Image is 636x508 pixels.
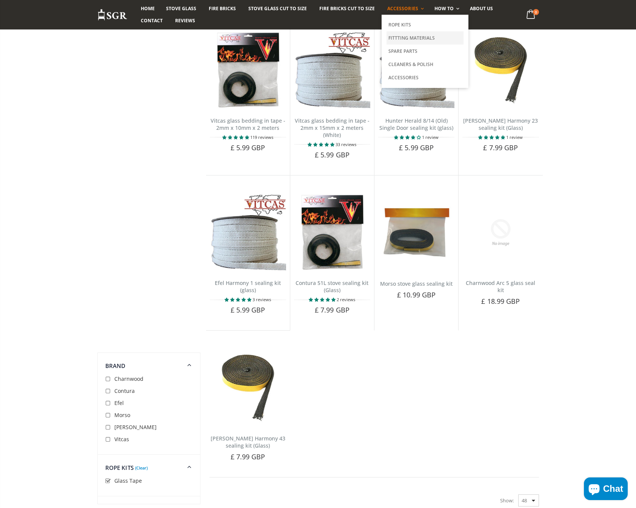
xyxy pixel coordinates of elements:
[135,467,148,469] a: (Clear)
[481,297,520,306] span: £ 18.99 GBP
[114,375,143,382] span: Charnwood
[387,58,464,71] a: Cleaners & Polish
[210,32,286,108] img: Vitcas stove glass bedding in tape
[523,8,539,22] a: 0
[378,32,454,108] img: Vitcas stove glass bedding in tape
[210,349,286,426] img: Nestor Martin Harmony 43 sealing kit (Glass)
[105,464,134,471] span: Rope Kits
[114,411,130,419] span: Morso
[166,5,196,12] span: Stove Glass
[203,3,242,15] a: Fire Bricks
[582,477,630,502] inbox-online-store-chat: Shopify online store chat
[250,134,273,140] span: 119 reviews
[215,279,281,294] a: Efel Harmony 1 sealing kit (glass)
[97,9,128,21] img: Stove Glass Replacement
[141,17,163,24] span: Contact
[422,134,439,140] span: 1 review
[225,297,253,302] span: 5.00 stars
[209,5,236,12] span: Fire Bricks
[295,117,370,139] a: Vitcas glass bedding in tape - 2mm x 15mm x 2 meters (White)
[211,117,285,131] a: Vitcas glass bedding in tape - 2mm x 10mm x 2 meters
[160,3,202,15] a: Stove Glass
[315,150,350,159] span: £ 5.99 GBP
[462,32,539,108] img: Nestor Martin Harmony 43 sealing kit (Glass)
[315,305,350,314] span: £ 7.99 GBP
[466,279,535,294] a: Charnwood Arc 5 glass seal kit
[211,435,285,449] a: [PERSON_NAME] Harmony 43 sealing kit (Glass)
[105,362,126,369] span: Brand
[387,5,418,12] span: Accessories
[506,134,523,140] span: 1 review
[380,280,453,287] a: Morso stove glass sealing kit
[382,3,427,15] a: Accessories
[135,15,168,27] a: Contact
[114,436,129,443] span: Vitcas
[337,297,355,302] span: 2 reviews
[500,494,514,506] span: Show:
[464,3,499,15] a: About us
[387,31,464,45] a: Fittting Materials
[308,142,336,147] span: 4.88 stars
[169,15,201,27] a: Reviews
[253,297,271,302] span: 3 reviews
[309,297,337,302] span: 5.00 stars
[336,142,356,147] span: 33 reviews
[434,5,454,12] span: How To
[114,423,157,431] span: [PERSON_NAME]
[296,279,368,294] a: Contura 51L stove sealing kit (Glass)
[294,32,370,108] img: Vitcas stove glass bedding in tape
[231,143,265,152] span: £ 5.99 GBP
[319,5,375,12] span: Fire Bricks Cut To Size
[378,194,454,271] img: Morso stove glass sealing kit
[210,194,286,271] img: Vitcas stove glass bedding in tape
[248,5,307,12] span: Stove Glass Cut To Size
[399,143,434,152] span: £ 5.99 GBP
[114,387,135,394] span: Contura
[387,18,464,31] a: Rope Kits
[533,9,539,15] span: 0
[222,134,250,140] span: 4.85 stars
[243,3,313,15] a: Stove Glass Cut To Size
[294,194,370,271] img: Contura 51L stove glass Contura 51L stove glass bedding in tape
[141,5,155,12] span: Home
[478,134,506,140] span: 5.00 stars
[231,452,265,461] span: £ 7.99 GBP
[314,3,380,15] a: Fire Bricks Cut To Size
[135,3,160,15] a: Home
[114,477,142,484] span: Glass Tape
[397,290,436,299] span: £ 10.99 GBP
[483,143,518,152] span: £ 7.99 GBP
[463,117,538,131] a: [PERSON_NAME] Harmony 23 sealing kit (Glass)
[394,134,422,140] span: 4.00 stars
[429,3,463,15] a: How To
[470,5,493,12] span: About us
[175,17,195,24] span: Reviews
[231,305,265,314] span: £ 5.99 GBP
[379,117,453,131] a: Hunter Herald 8/14 (Old) Single Door sealing kit (glass)
[387,71,464,84] a: Accessories
[114,399,124,406] span: Efel
[387,45,464,58] a: Spare Parts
